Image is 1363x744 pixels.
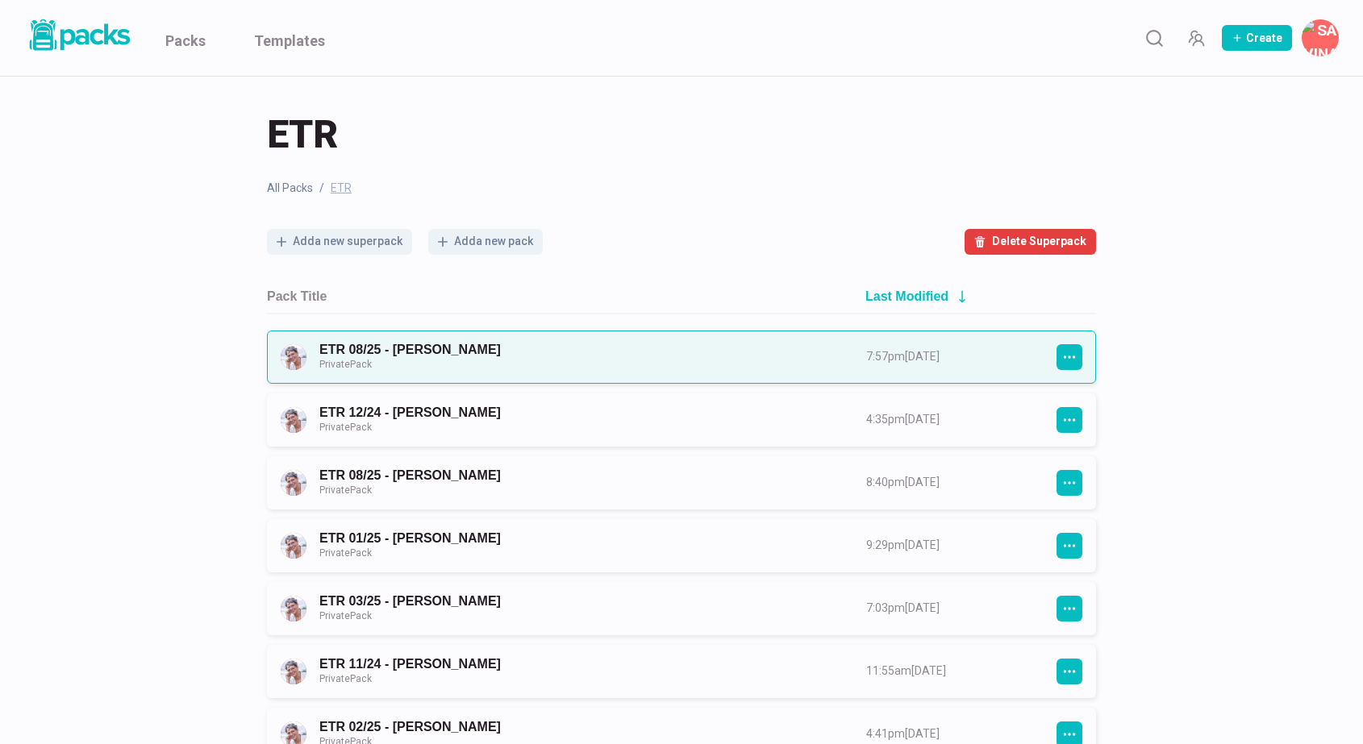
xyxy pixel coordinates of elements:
button: Create Pack [1222,25,1292,51]
button: Delete Superpack [965,229,1096,255]
h2: Pack Title [267,289,327,304]
span: ETR [331,180,352,197]
a: All Packs [267,180,313,197]
button: Manage Team Invites [1180,22,1212,54]
button: Adda new superpack [267,229,412,255]
span: ETR [267,109,338,160]
img: Packs logo [24,16,133,54]
button: Savina Tilmann [1302,19,1339,56]
span: / [319,180,324,197]
h2: Last Modified [865,289,948,304]
a: Packs logo [24,16,133,60]
nav: breadcrumb [267,180,1096,197]
button: Adda new pack [428,229,543,255]
button: Search [1138,22,1170,54]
